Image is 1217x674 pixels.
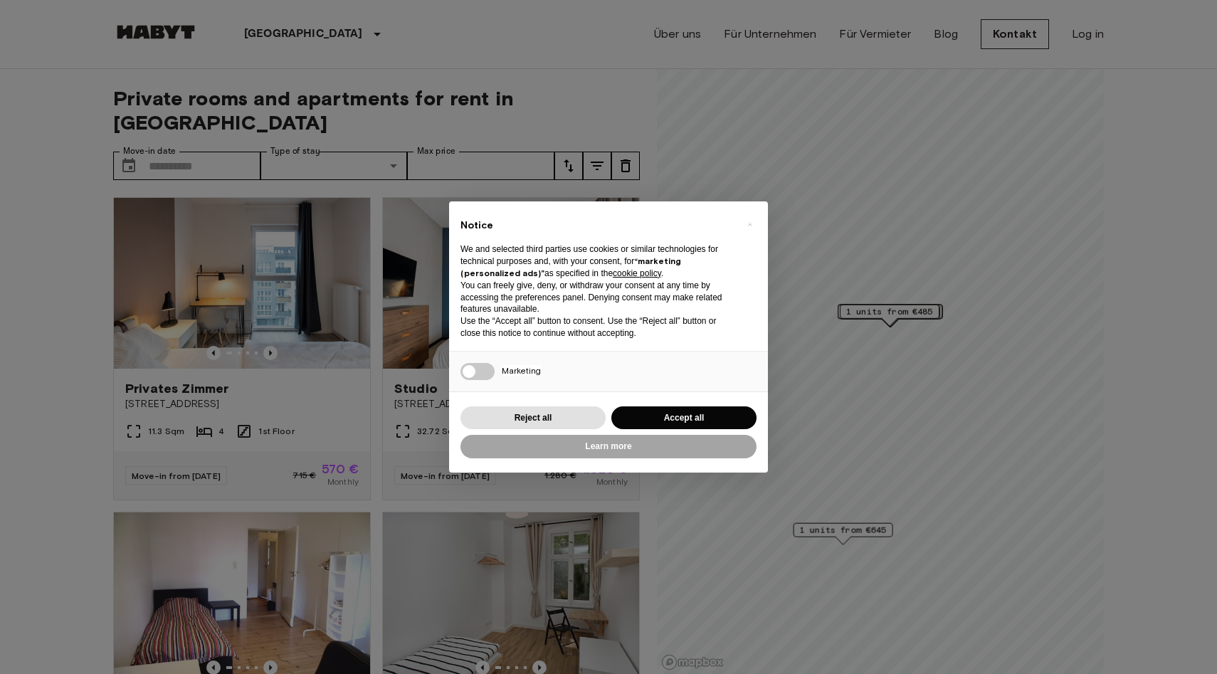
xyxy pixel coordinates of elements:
p: Use the “Accept all” button to consent. Use the “Reject all” button or close this notice to conti... [460,315,734,339]
span: Marketing [502,365,541,376]
button: Accept all [611,406,757,430]
span: × [747,216,752,233]
a: cookie policy [613,268,661,278]
strong: “marketing (personalized ads)” [460,256,681,278]
button: Close this notice [738,213,761,236]
button: Reject all [460,406,606,430]
button: Learn more [460,435,757,458]
p: We and selected third parties use cookies or similar technologies for technical purposes and, wit... [460,243,734,279]
h2: Notice [460,218,734,233]
p: You can freely give, deny, or withdraw your consent at any time by accessing the preferences pane... [460,280,734,315]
